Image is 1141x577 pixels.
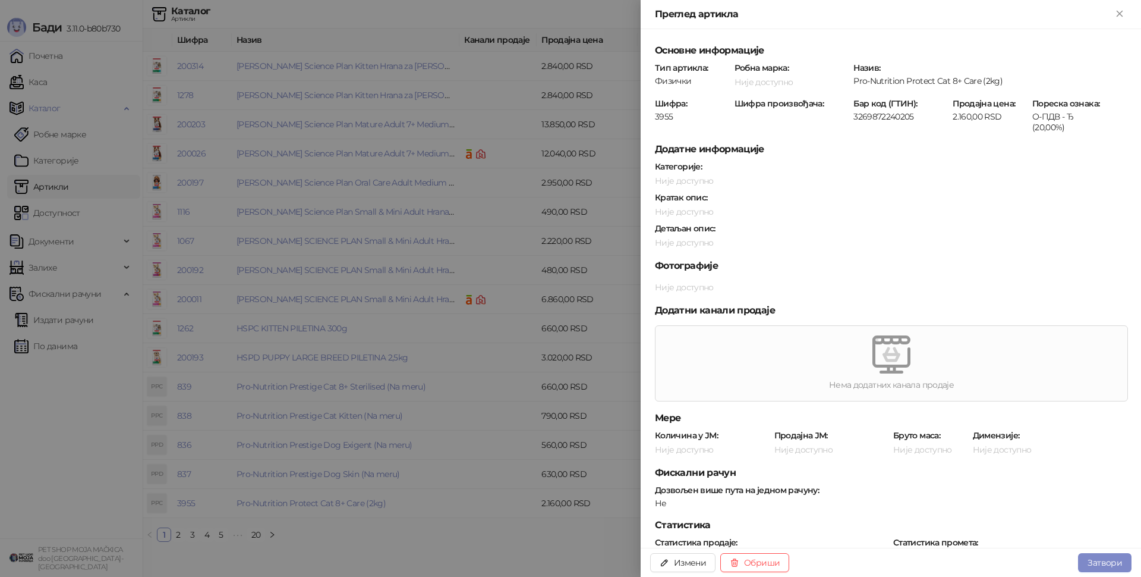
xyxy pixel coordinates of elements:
[953,98,1015,109] strong: Продајна цена :
[853,62,880,73] strong: Назив :
[655,444,714,455] span: Није доступно
[1032,98,1099,109] strong: Пореска ознака :
[774,430,828,441] strong: Продајна ЈМ :
[1031,111,1108,133] div: О-ПДВ - Ђ (20,00%)
[655,430,718,441] strong: Количина у ЈМ :
[774,444,833,455] span: Није доступно
[735,98,824,109] strong: Шифра произвођача :
[655,537,737,548] strong: Статистика продаје :
[655,192,707,203] strong: Кратак опис :
[654,111,731,122] div: 3955
[655,282,714,293] span: Није доступно
[654,498,1128,509] div: Не
[655,175,714,186] span: Није доступно
[655,485,819,496] strong: Дозвољен више пута на једном рачуну :
[654,76,731,86] div: Физички
[973,430,1020,441] strong: Димензије :
[655,43,1127,58] h5: Основне информације
[655,142,1127,156] h5: Додатне информације
[1078,553,1131,572] button: Затвори
[655,411,1127,425] h5: Мере
[655,223,716,234] strong: Детаљан опис :
[720,553,789,572] button: Обриши
[1112,7,1127,21] button: Close
[655,62,708,73] strong: Тип артикла :
[655,206,714,217] span: Није доступно
[655,259,1127,273] h5: Фотографије
[893,444,952,455] span: Није доступно
[951,111,1029,122] div: 2.160,00 RSD
[655,303,1127,318] h5: Додатни канали продаје
[893,537,978,548] strong: Статистика промета :
[655,518,1127,532] h5: Статистика
[735,62,789,73] strong: Робна марка :
[973,444,1032,455] span: Није доступно
[852,76,1128,86] div: Pro-Nutrition Protect Cat 8+ Care (2kg)
[893,430,940,441] strong: Бруто маса :
[655,237,714,248] span: Није доступно
[853,98,917,109] strong: Бар код (ГТИН) :
[852,111,949,122] div: 3269872240205
[655,378,1127,391] div: Нема додатних канала продаје
[655,161,702,172] strong: Категорије :
[735,77,793,87] span: Није доступно
[650,553,716,572] button: Измени
[655,466,1127,480] h5: Фискални рачун
[655,98,687,109] strong: Шифра :
[655,7,1112,21] div: Преглед артикла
